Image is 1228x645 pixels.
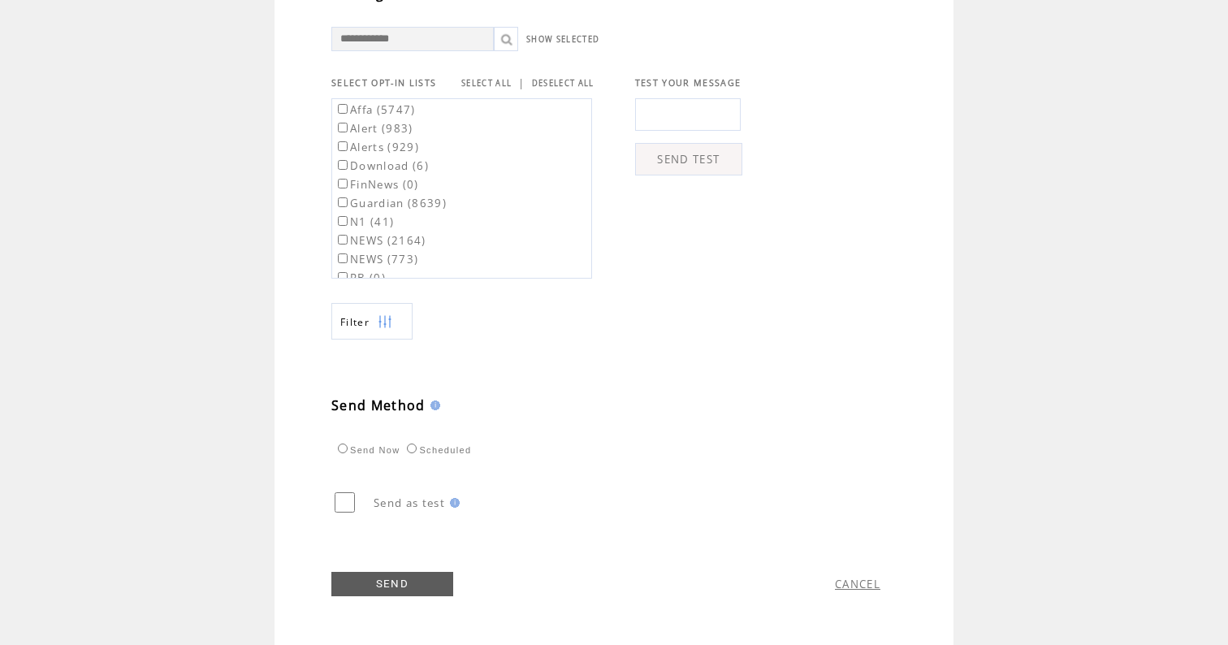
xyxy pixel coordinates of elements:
[338,444,348,453] input: Send Now
[331,303,413,340] a: Filter
[335,252,418,266] label: NEWS (773)
[335,233,426,248] label: NEWS (2164)
[338,179,348,188] input: FinNews (0)
[334,445,400,455] label: Send Now
[338,272,348,282] input: RB (0)
[518,76,525,90] span: |
[338,123,348,132] input: Alert (983)
[635,77,742,89] span: TEST YOUR MESSAGE
[526,34,599,45] a: SHOW SELECTED
[532,78,595,89] a: DESELECT ALL
[340,315,370,329] span: Show filters
[635,143,742,175] a: SEND TEST
[835,577,880,591] a: CANCEL
[338,216,348,226] input: N1 (41)
[335,102,416,117] label: Affa (5747)
[335,158,429,173] label: Download (6)
[338,197,348,207] input: Guardian (8639)
[338,253,348,263] input: NEWS (773)
[335,196,447,210] label: Guardian (8639)
[338,235,348,245] input: NEWS (2164)
[378,304,392,340] img: filters.png
[335,271,386,285] label: RB (0)
[331,572,453,596] a: SEND
[331,77,436,89] span: SELECT OPT-IN LISTS
[338,141,348,151] input: Alerts (929)
[338,160,348,170] input: Download (6)
[461,78,512,89] a: SELECT ALL
[374,496,445,510] span: Send as test
[338,104,348,114] input: Affa (5747)
[445,498,460,508] img: help.gif
[335,177,419,192] label: FinNews (0)
[331,396,426,414] span: Send Method
[335,121,413,136] label: Alert (983)
[426,400,440,410] img: help.gif
[335,214,394,229] label: N1 (41)
[403,445,471,455] label: Scheduled
[335,140,419,154] label: Alerts (929)
[407,444,417,453] input: Scheduled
